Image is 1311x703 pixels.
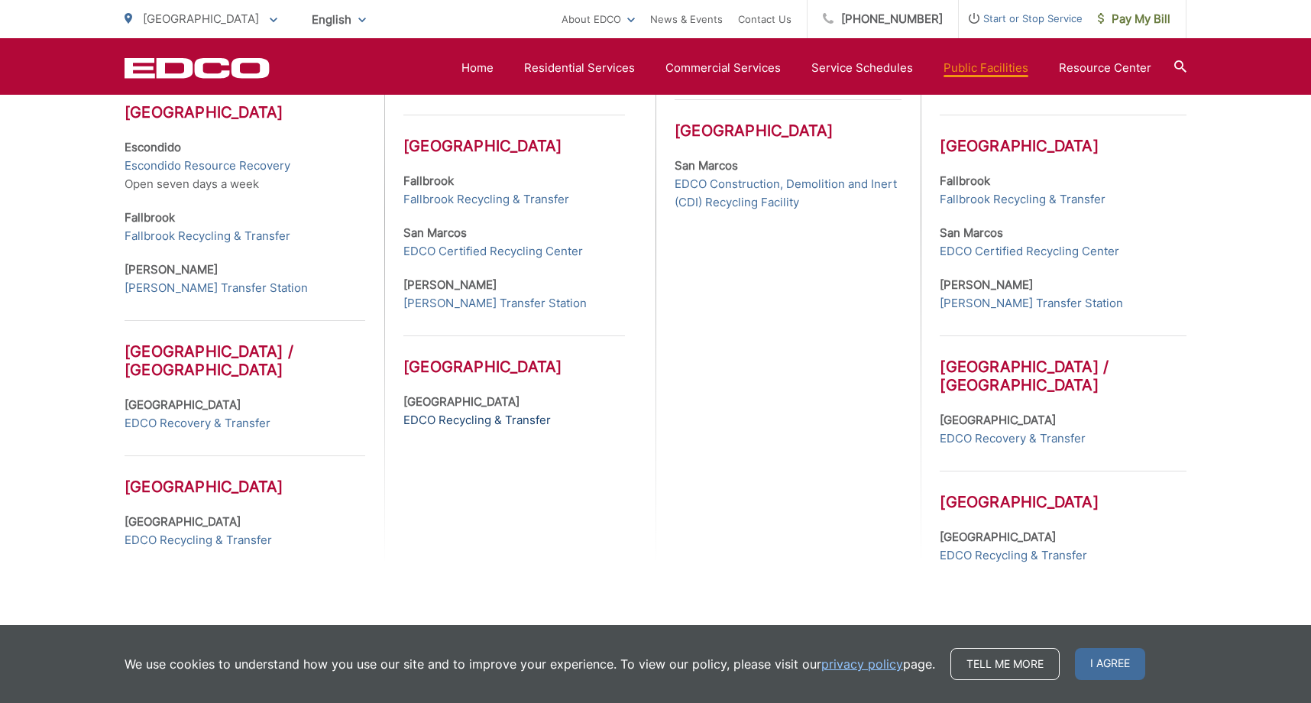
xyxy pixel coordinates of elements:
[403,394,520,409] strong: [GEOGRAPHIC_DATA]
[650,10,723,28] a: News & Events
[665,59,781,77] a: Commercial Services
[940,429,1086,448] a: EDCO Recovery & Transfer
[125,655,935,673] p: We use cookies to understand how you use our site and to improve your experience. To view our pol...
[940,225,1003,240] strong: San Marcos
[125,57,270,79] a: EDCD logo. Return to the homepage.
[1059,59,1151,77] a: Resource Center
[944,59,1028,77] a: Public Facilities
[940,546,1087,565] a: EDCO Recycling & Transfer
[950,648,1060,680] a: Tell me more
[125,138,365,193] p: Open seven days a week
[125,157,290,175] a: Escondido Resource Recovery
[143,11,259,26] span: [GEOGRAPHIC_DATA]
[125,397,241,412] strong: [GEOGRAPHIC_DATA]
[940,242,1119,261] a: EDCO Certified Recycling Center
[461,59,494,77] a: Home
[125,279,308,297] a: [PERSON_NAME] Transfer Station
[940,277,1033,292] strong: [PERSON_NAME]
[821,655,903,673] a: privacy policy
[524,59,635,77] a: Residential Services
[403,277,497,292] strong: [PERSON_NAME]
[738,10,791,28] a: Contact Us
[1098,10,1170,28] span: Pay My Bill
[300,6,377,33] span: English
[403,225,467,240] strong: San Marcos
[811,59,913,77] a: Service Schedules
[403,335,625,376] h3: [GEOGRAPHIC_DATA]
[125,514,241,529] strong: [GEOGRAPHIC_DATA]
[403,242,583,261] a: EDCO Certified Recycling Center
[403,173,454,188] strong: Fallbrook
[940,190,1105,209] a: Fallbrook Recycling & Transfer
[403,115,625,155] h3: [GEOGRAPHIC_DATA]
[125,531,272,549] a: EDCO Recycling & Transfer
[940,530,1056,544] strong: [GEOGRAPHIC_DATA]
[125,210,175,225] strong: Fallbrook
[562,10,635,28] a: About EDCO
[940,471,1186,511] h3: [GEOGRAPHIC_DATA]
[125,227,290,245] a: Fallbrook Recycling & Transfer
[940,413,1056,427] strong: [GEOGRAPHIC_DATA]
[403,294,587,313] a: [PERSON_NAME] Transfer Station
[125,414,270,432] a: EDCO Recovery & Transfer
[940,115,1186,155] h3: [GEOGRAPHIC_DATA]
[403,190,569,209] a: Fallbrook Recycling & Transfer
[940,173,990,188] strong: Fallbrook
[675,175,902,212] a: EDCO Construction, Demolition and Inert (CDI) Recycling Facility
[125,262,218,277] strong: [PERSON_NAME]
[940,294,1123,313] a: [PERSON_NAME] Transfer Station
[403,411,551,429] a: EDCO Recycling & Transfer
[125,455,365,496] h3: [GEOGRAPHIC_DATA]
[125,81,365,121] h3: [GEOGRAPHIC_DATA]
[675,158,738,173] strong: San Marcos
[675,99,902,140] h3: [GEOGRAPHIC_DATA]
[125,140,181,154] strong: Escondido
[125,320,365,379] h3: [GEOGRAPHIC_DATA] / [GEOGRAPHIC_DATA]
[940,335,1186,394] h3: [GEOGRAPHIC_DATA] / [GEOGRAPHIC_DATA]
